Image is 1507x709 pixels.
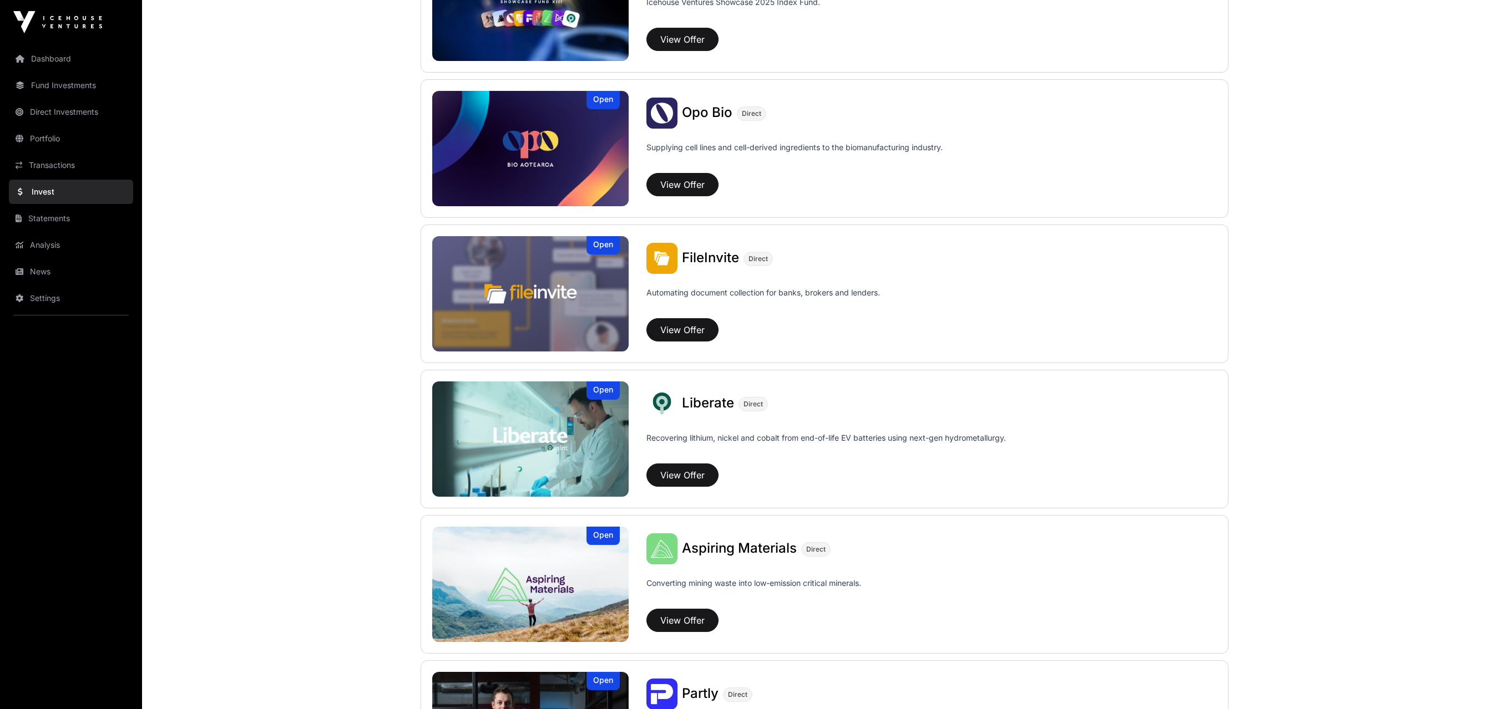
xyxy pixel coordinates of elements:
[682,106,732,120] a: Opo Bio
[646,463,719,487] button: View Offer
[432,381,629,497] a: LiberateOpen
[646,609,719,632] button: View Offer
[646,318,719,341] button: View Offer
[9,73,133,98] a: Fund Investments
[646,173,719,196] button: View Offer
[586,527,620,545] div: Open
[9,126,133,151] a: Portfolio
[432,527,629,642] img: Aspiring Materials
[646,243,677,274] img: FileInvite
[682,687,719,701] a: Partly
[646,142,943,153] p: Supplying cell lines and cell-derived ingredients to the biomanufacturing industry.
[646,28,719,51] button: View Offer
[13,11,102,33] img: Icehouse Ventures Logo
[432,91,629,206] img: Opo Bio
[682,104,732,120] span: Opo Bio
[749,254,768,263] span: Direct
[586,672,620,690] div: Open
[1452,656,1507,709] iframe: Chat Widget
[682,542,797,556] a: Aspiring Materials
[646,287,880,314] p: Automating document collection for banks, brokers and lenders.
[9,100,133,124] a: Direct Investments
[806,545,826,554] span: Direct
[9,153,133,177] a: Transactions
[9,180,133,204] a: Invest
[9,206,133,231] a: Statements
[432,381,629,497] img: Liberate
[682,540,797,556] span: Aspiring Materials
[9,286,133,310] a: Settings
[744,400,763,409] span: Direct
[586,381,620,400] div: Open
[432,236,629,351] a: FileInviteOpen
[646,432,1006,459] p: Recovering lithium, nickel and cobalt from end-of-life EV batteries using next-gen hydrometallurgy.
[646,578,861,604] p: Converting mining waste into low-emission critical minerals.
[646,98,677,129] img: Opo Bio
[728,690,747,699] span: Direct
[432,91,629,206] a: Opo BioOpen
[9,47,133,71] a: Dashboard
[586,236,620,254] div: Open
[432,527,629,642] a: Aspiring MaterialsOpen
[682,395,734,411] span: Liberate
[682,249,739,266] span: FileInvite
[586,91,620,109] div: Open
[682,685,719,701] span: Partly
[682,396,734,411] a: Liberate
[9,259,133,284] a: News
[682,251,739,266] a: FileInvite
[646,388,677,419] img: Liberate
[9,233,133,257] a: Analysis
[742,109,761,118] span: Direct
[432,236,629,351] img: FileInvite
[646,533,677,564] img: Aspiring Materials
